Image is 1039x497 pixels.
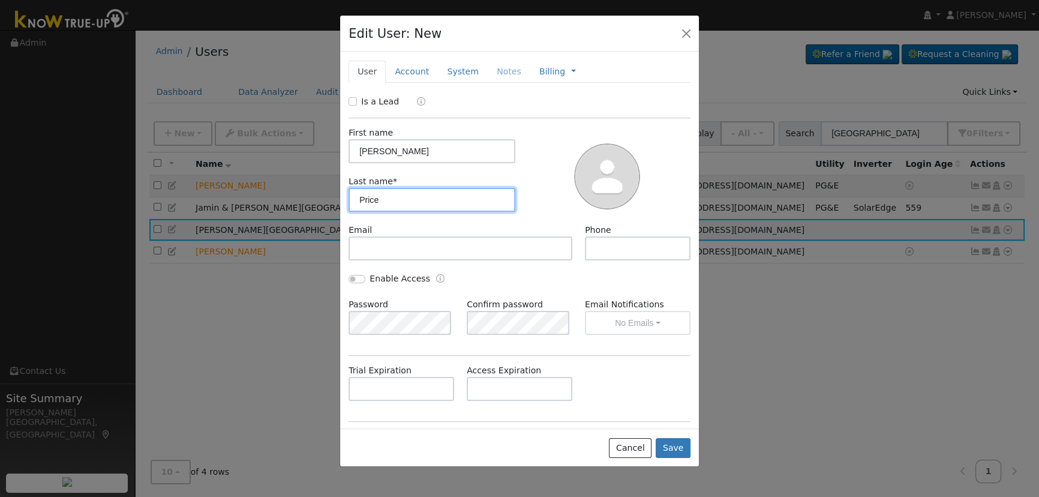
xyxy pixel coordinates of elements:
span: Required [393,176,397,186]
a: Enable Access [436,273,445,286]
a: Billing [539,65,565,78]
label: Password [349,298,388,311]
input: Is a Lead [349,97,357,106]
label: Email [349,224,372,236]
label: Email Notifications [585,298,690,311]
label: Access Expiration [467,364,541,377]
a: Lead [408,95,425,109]
label: First name [349,127,393,139]
label: Confirm password [467,298,543,311]
h4: Edit User: New [349,24,442,43]
label: Last name [349,175,397,188]
label: Phone [585,224,611,236]
button: Cancel [609,438,651,459]
a: Account [386,61,438,83]
label: Trial Expiration [349,364,412,377]
label: Enable Access [370,273,430,285]
a: User [349,61,386,83]
a: System [438,61,488,83]
label: Is a Lead [361,95,399,108]
button: Save [656,438,690,459]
